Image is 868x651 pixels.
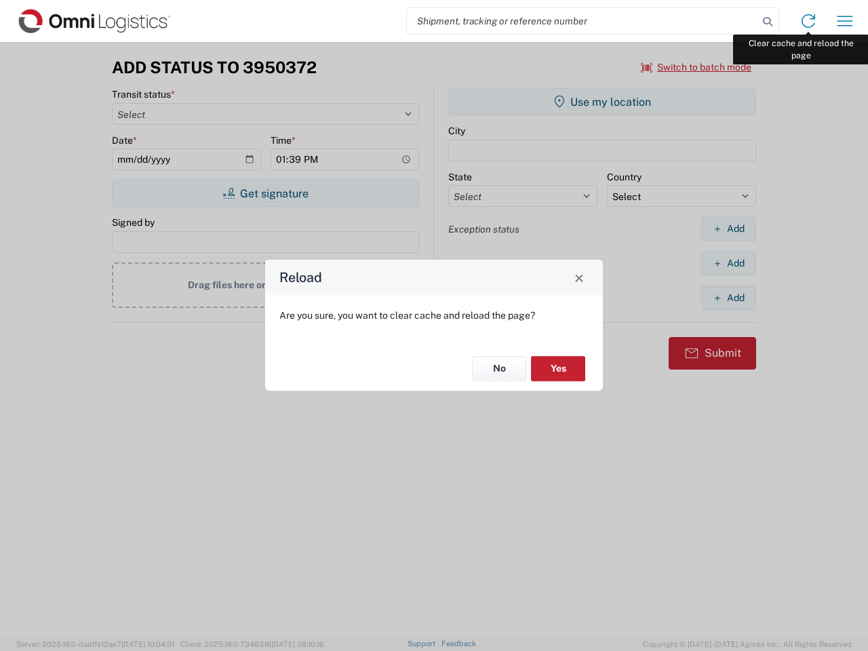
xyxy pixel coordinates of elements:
button: Close [570,268,589,287]
input: Shipment, tracking or reference number [407,8,758,34]
p: Are you sure, you want to clear cache and reload the page? [279,309,589,321]
button: Yes [531,356,585,381]
h4: Reload [279,268,322,288]
button: No [472,356,526,381]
